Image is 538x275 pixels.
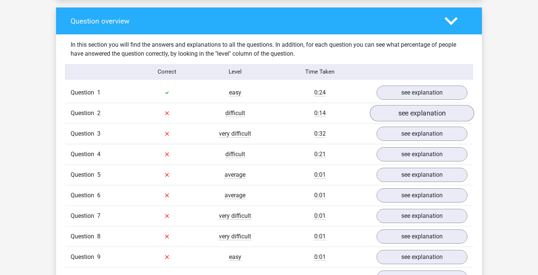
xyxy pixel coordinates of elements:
span: 0:01 [314,192,326,199]
span: Question [71,88,97,97]
a: see explanation [377,86,467,100]
span: 9 [97,253,101,260]
span: 0:24 [314,89,326,96]
a: see explanation [377,168,467,182]
span: easy [229,253,241,261]
span: 2 [97,109,101,117]
span: 7 [97,212,101,219]
span: easy [229,89,241,96]
span: Question [71,150,97,159]
h4: Question overview [71,17,433,25]
span: 4 [97,151,101,158]
span: average [225,171,245,179]
span: 0:01 [314,171,326,179]
span: 0:32 [314,130,326,137]
a: see explanation [377,127,467,141]
span: Question [71,170,97,179]
div: Correct [133,68,201,76]
a: see explanation [370,105,474,121]
span: Question [71,232,97,241]
span: 0:01 [314,212,326,220]
span: 1 [97,89,101,96]
span: 0:14 [314,109,326,117]
span: difficult [225,109,245,117]
span: 0:01 [314,233,326,240]
span: 5 [97,171,101,178]
span: 6 [97,192,101,199]
span: 0:21 [314,151,326,158]
span: Question [71,109,97,118]
span: very difficult [219,130,251,137]
a: see explanation [377,209,467,223]
a: see explanation [377,250,467,264]
span: difficult [225,151,245,158]
span: Question [71,253,97,262]
span: very difficult [219,212,251,220]
a: see explanation [377,188,467,203]
span: 8 [97,233,101,240]
div: Time Taken [269,68,371,76]
span: very difficult [219,233,251,240]
span: 0:01 [314,253,326,261]
div: Level [201,68,269,76]
a: see explanation [377,147,467,161]
span: Question [71,129,97,138]
span: 3 [97,130,101,137]
span: Question [71,211,97,220]
span: Question [71,191,97,200]
span: average [225,192,245,199]
div: In this section you will find the answers and explanations to all the questions. In addition, for... [65,40,473,58]
a: see explanation [377,229,467,244]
